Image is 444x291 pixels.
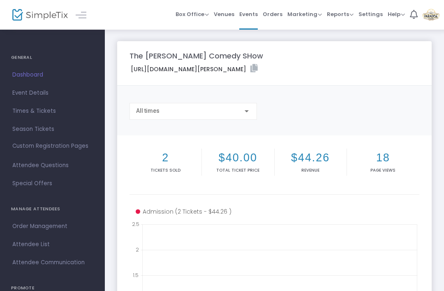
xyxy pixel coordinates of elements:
span: Event Details [12,88,92,98]
h2: 18 [349,151,418,164]
span: Custom Registration Pages [12,142,88,150]
p: Revenue [276,167,345,173]
h4: MANAGE ATTENDEES [11,201,94,217]
p: Total Ticket Price [203,167,272,173]
span: Marketing [287,10,322,18]
h2: 2 [131,151,200,164]
span: Reports [327,10,354,18]
label: [URL][DOMAIN_NAME][PERSON_NAME] [131,64,258,74]
h2: $44.26 [276,151,345,164]
span: Events [239,4,258,25]
h2: $40.00 [203,151,272,164]
span: Times & Tickets [12,106,92,116]
p: Page Views [349,167,418,173]
span: Special Offers [12,178,92,189]
span: Settings [358,4,383,25]
p: Tickets sold [131,167,200,173]
span: Season Tickets [12,124,92,135]
span: Attendee Communication [12,257,92,268]
span: Attendee Questions [12,160,92,171]
text: 1.5 [133,271,139,278]
span: Box Office [176,10,209,18]
span: Orders [263,4,282,25]
span: Dashboard [12,70,92,80]
h4: GENERAL [11,49,94,66]
m-panel-title: The [PERSON_NAME] Comedy SHow [129,50,263,61]
span: Order Management [12,221,92,232]
span: Venues [214,4,234,25]
span: All times [136,107,160,114]
span: Help [388,10,405,18]
text: 2 [136,246,139,253]
span: Attendee List [12,239,92,250]
text: 2.5 [132,221,139,228]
